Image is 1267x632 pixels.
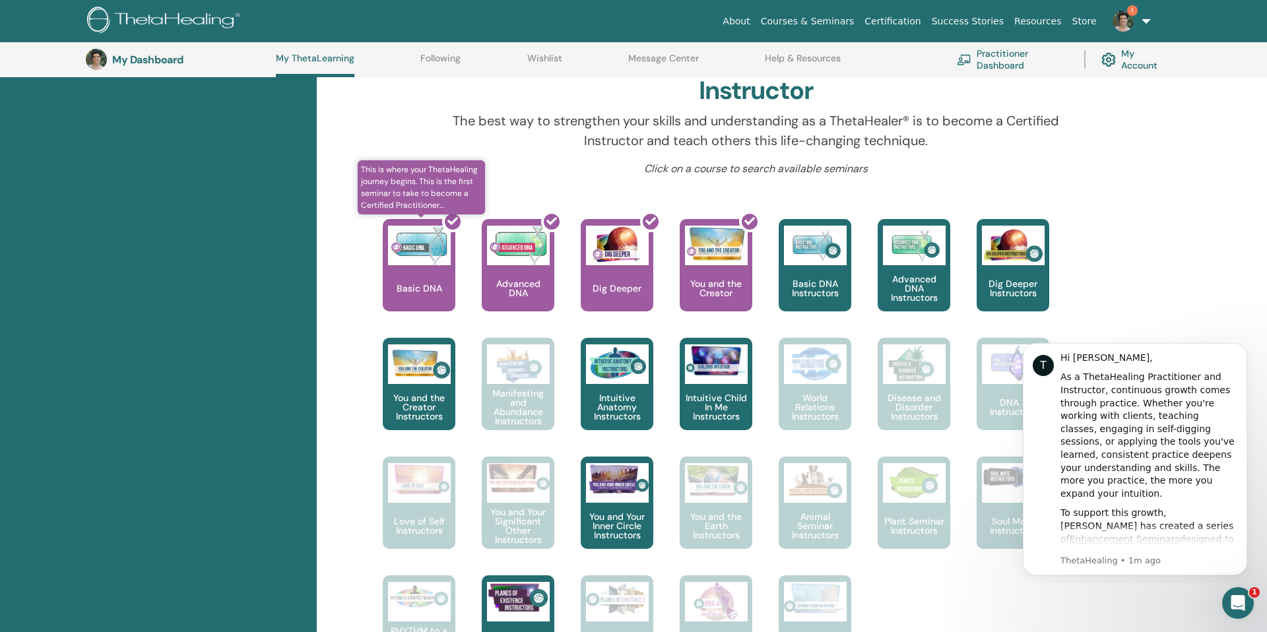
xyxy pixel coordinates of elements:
[1003,331,1267,583] iframe: Intercom notifications message
[586,344,649,384] img: Intuitive Anatomy Instructors
[957,45,1068,74] a: Practitioner Dashboard
[977,398,1049,416] p: DNA 3 Instructors
[756,9,860,34] a: Courses & Seminars
[112,53,244,66] h3: My Dashboard
[87,7,245,36] img: logo.png
[977,457,1049,575] a: Soul Mate Instructors Soul Mate Instructors
[1249,587,1260,598] span: 1
[680,219,752,338] a: You and the Creator You and the Creator
[982,344,1045,384] img: DNA 3 Instructors
[482,389,554,426] p: Manifesting and Abundance Instructors
[765,53,841,74] a: Help & Resources
[420,53,461,74] a: Following
[388,463,451,495] img: Love of Self Instructors
[779,338,851,457] a: World Relations Instructors World Relations Instructors
[587,284,647,293] p: Dig Deeper
[779,457,851,575] a: Animal Seminar Instructors Animal Seminar Instructors
[982,226,1045,265] img: Dig Deeper Instructors
[685,226,748,262] img: You and the Creator
[883,344,946,384] img: Disease and Disorder Instructors
[383,457,455,575] a: Love of Self Instructors Love of Self Instructors
[926,9,1009,34] a: Success Stories
[779,279,851,298] p: Basic DNA Instructors
[482,457,554,575] a: You and Your Significant Other Instructors You and Your Significant Other Instructors
[67,203,177,213] a: Enhancement Seminars
[86,49,107,70] img: default.jpg
[680,512,752,540] p: You and the Earth Instructors
[482,279,554,298] p: Advanced DNA
[57,175,234,318] div: To support this growth, [PERSON_NAME] has created a series of designed to help you refine your kn...
[878,517,950,535] p: Plant Seminar Instructors
[699,76,814,106] h2: Instructor
[527,53,562,74] a: Wishlist
[1127,5,1138,16] span: 1
[581,219,653,338] a: Dig Deeper Dig Deeper
[487,463,550,493] img: You and Your Significant Other Instructors
[581,338,653,457] a: Intuitive Anatomy Instructors Intuitive Anatomy Instructors
[1101,49,1116,70] img: cog.svg
[482,219,554,338] a: Advanced DNA Advanced DNA
[784,344,847,384] img: World Relations Instructors
[685,463,748,497] img: You and the Earth Instructors
[482,507,554,544] p: You and Your Significant Other Instructors
[628,53,699,74] a: Message Center
[581,512,653,540] p: You and Your Inner Circle Instructors
[383,393,455,421] p: You and the Creator Instructors
[388,582,451,613] img: RHYTHM to a Perfect Weight Instructors
[581,457,653,575] a: You and Your Inner Circle Instructors You and Your Inner Circle Instructors
[383,338,455,457] a: You and the Creator Instructors You and the Creator Instructors
[878,457,950,575] a: Plant Seminar Instructors Plant Seminar Instructors
[977,219,1049,338] a: Dig Deeper Instructors Dig Deeper Instructors
[859,9,926,34] a: Certification
[482,338,554,457] a: Manifesting and Abundance Instructors Manifesting and Abundance Instructors
[982,463,1045,491] img: Soul Mate Instructors
[487,344,550,384] img: Manifesting and Abundance Instructors
[680,457,752,575] a: You and the Earth Instructors You and the Earth Instructors
[883,226,946,265] img: Advanced DNA Instructors
[779,219,851,338] a: Basic DNA Instructors Basic DNA Instructors
[878,274,950,302] p: Advanced DNA Instructors
[784,582,847,614] img: Discover Your Algorithm Instructors
[717,9,755,34] a: About
[977,279,1049,298] p: Dig Deeper Instructors
[878,393,950,421] p: Disease and Disorder Instructors
[1113,11,1134,32] img: default.jpg
[957,54,971,65] img: chalkboard-teacher.svg
[883,463,946,503] img: Plant Seminar Instructors
[878,219,950,338] a: Advanced DNA Instructors Advanced DNA Instructors
[383,517,455,535] p: Love of Self Instructors
[388,344,451,384] img: You and the Creator Instructors
[685,582,748,621] img: DNA 4 Part 1 Instructors
[441,111,1072,150] p: The best way to strengthen your skills and understanding as a ThetaHealer® is to become a Certifi...
[977,517,1049,535] p: Soul Mate Instructors
[586,226,649,265] img: Dig Deeper
[685,344,748,377] img: Intuitive Child In Me Instructors
[878,338,950,457] a: Disease and Disorder Instructors Disease and Disorder Instructors
[358,160,485,214] span: This is where your ThetaHealing journey begins. This is the first seminar to take to become a Cer...
[779,393,851,421] p: World Relations Instructors
[276,53,354,77] a: My ThetaLearning
[586,463,649,495] img: You and Your Inner Circle Instructors
[680,393,752,421] p: Intuitive Child In Me Instructors
[784,463,847,503] img: Animal Seminar Instructors
[388,226,451,265] img: Basic DNA
[1101,45,1168,74] a: My Account
[977,338,1049,457] a: DNA 3 Instructors DNA 3 Instructors
[779,512,851,540] p: Animal Seminar Instructors
[383,219,455,338] a: This is where your ThetaHealing journey begins. This is the first seminar to take to become a Cer...
[680,338,752,457] a: Intuitive Child In Me Instructors Intuitive Child In Me Instructors
[441,161,1072,177] p: Click on a course to search available seminars
[1222,587,1254,619] iframe: Intercom live chat
[1009,9,1067,34] a: Resources
[487,582,550,614] img: Planes of Existence Instructors
[487,226,550,265] img: Advanced DNA
[581,393,653,421] p: Intuitive Anatomy Instructors
[784,226,847,265] img: Basic DNA Instructors
[1067,9,1102,34] a: Store
[680,279,752,298] p: You and the Creator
